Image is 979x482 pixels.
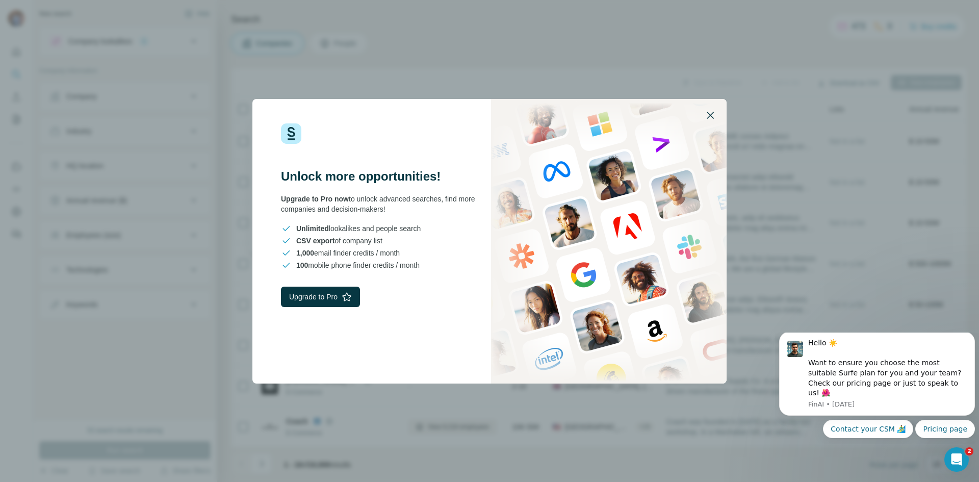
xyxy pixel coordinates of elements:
div: Hello ☀️ Want to ensure you choose the most suitable Surfe plan for you and your team? Check our ... [33,6,192,66]
div: Message content [33,6,192,66]
span: lookalikes and people search [296,223,421,234]
span: 1,000 [296,249,314,257]
span: mobile phone finder credits / month [296,260,420,270]
img: Profile image for FinAI [12,8,28,24]
span: 100 [296,261,308,269]
div: Quick reply options [4,87,200,106]
button: Quick reply: Contact your CSM 🏄‍♂️ [48,87,138,106]
iframe: Intercom notifications message [775,333,979,444]
span: CSV export [296,237,334,245]
h3: Unlock more opportunities! [281,168,489,185]
span: Upgrade to Pro now [281,195,349,203]
button: Upgrade to Pro [281,287,360,307]
button: Quick reply: Pricing page [140,87,200,106]
img: Surfe Stock Photo - showing people and technologies [491,99,727,384]
span: Unlimited [296,224,329,233]
div: to unlock advanced searches, find more companies and decision-makers! [281,194,489,214]
span: email finder credits / month [296,248,400,258]
span: of company list [296,236,382,246]
p: Message from FinAI, sent 1w ago [33,67,192,77]
span: 2 [965,447,973,455]
iframe: Intercom live chat [944,447,969,472]
img: Surfe Logo [281,123,301,144]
